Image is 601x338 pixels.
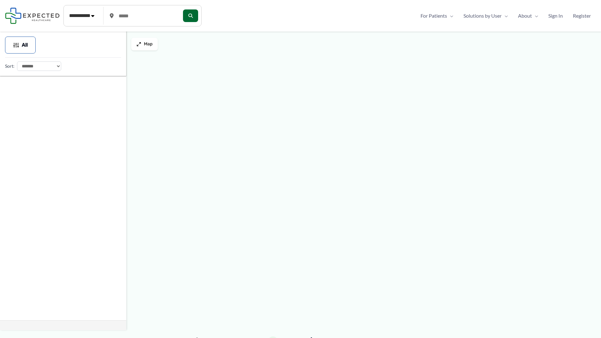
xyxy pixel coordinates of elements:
button: Map [131,38,158,50]
a: For PatientsMenu Toggle [415,11,458,20]
img: Filter [13,42,19,48]
span: Solutions by User [463,11,502,20]
span: All [22,43,28,47]
button: All [5,37,36,54]
img: Maximize [136,42,141,47]
label: Sort: [5,62,15,70]
span: For Patients [421,11,447,20]
a: Sign In [543,11,568,20]
span: Menu Toggle [447,11,453,20]
span: Map [144,42,153,47]
span: Register [573,11,591,20]
a: Register [568,11,596,20]
span: Menu Toggle [532,11,538,20]
span: Menu Toggle [502,11,508,20]
span: About [518,11,532,20]
span: Sign In [548,11,563,20]
a: AboutMenu Toggle [513,11,543,20]
img: Expected Healthcare Logo - side, dark font, small [5,8,60,24]
a: Solutions by UserMenu Toggle [458,11,513,20]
